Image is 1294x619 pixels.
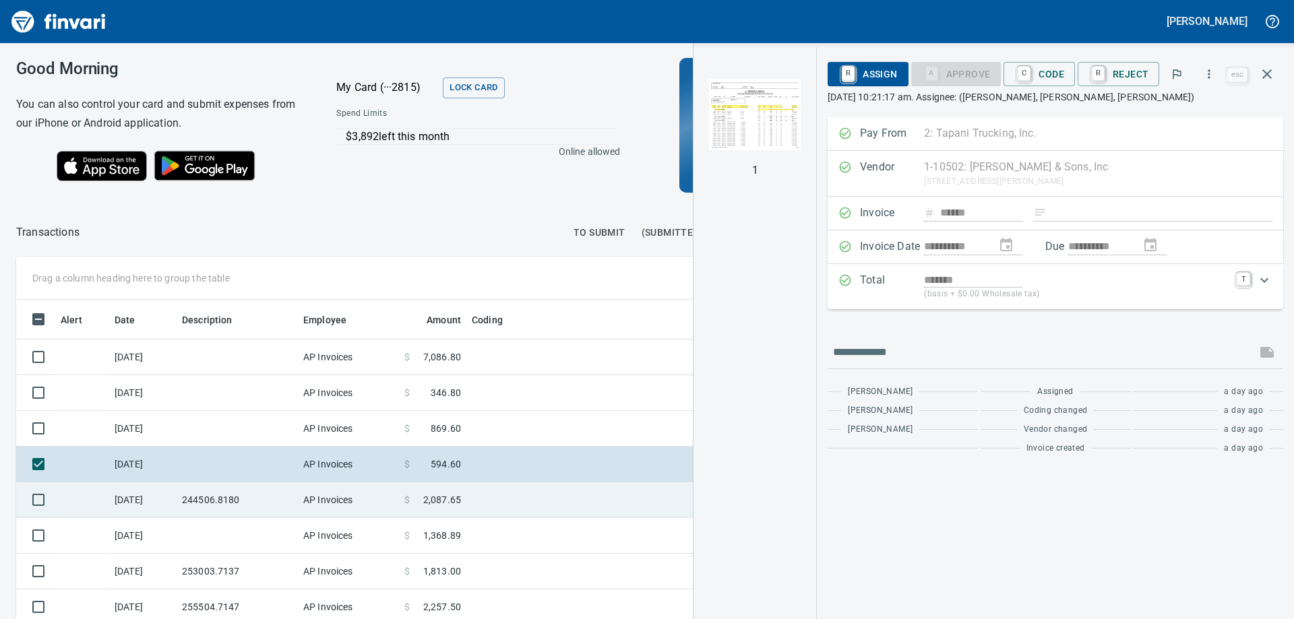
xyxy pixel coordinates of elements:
span: Assign [838,63,897,86]
span: Vendor changed [1024,423,1088,436]
span: Date [115,312,135,328]
span: Lock Card [450,80,497,96]
p: Total [860,272,924,301]
span: Assigned [1037,385,1073,399]
span: Date [115,312,153,328]
td: AP Invoices [298,447,399,482]
span: Alert [61,312,100,328]
h5: [PERSON_NAME] [1167,14,1247,28]
span: $ [404,600,410,614]
p: My Card (···2815) [336,79,437,96]
p: 1 [752,162,758,178]
td: 244506.8180 [177,482,298,518]
span: [PERSON_NAME] [848,404,913,418]
span: $ [404,564,410,578]
span: Code [1014,63,1064,86]
span: Coding [472,312,503,328]
span: Close invoice [1224,58,1283,90]
p: [DATE] 10:21:17 am. Assignee: ([PERSON_NAME], [PERSON_NAME], [PERSON_NAME]) [828,90,1283,104]
a: esc [1227,67,1247,82]
img: Finvari [8,5,109,38]
button: CCode [1004,62,1075,86]
span: $ [404,529,410,542]
span: Alert [61,312,82,328]
span: Invoice created [1026,442,1085,455]
span: Coding [472,312,520,328]
span: 869.60 [431,422,461,435]
span: This records your message into the invoice and notifies anyone mentioned [1251,336,1283,368]
td: [DATE] [109,447,177,482]
td: AP Invoices [298,339,399,375]
span: Amount [427,312,461,328]
span: a day ago [1224,442,1263,455]
td: [DATE] [109,375,177,411]
span: (Submitted) [642,224,703,241]
span: 1,813.00 [423,564,461,578]
img: Get it on Google Play [147,143,263,188]
h3: Good Morning [16,59,303,78]
span: Amount [409,312,461,328]
a: R [842,66,855,81]
button: Flag [1162,59,1192,89]
a: T [1237,272,1250,286]
span: Employee [303,312,346,328]
td: [DATE] [109,518,177,554]
p: (basis + $0.00 Wholesale tax) [924,288,1229,301]
td: [DATE] [109,554,177,589]
button: More [1194,59,1224,89]
span: Employee [303,312,364,328]
a: C [1018,66,1030,81]
td: [DATE] [109,339,177,375]
span: $ [404,493,410,507]
span: $ [404,457,410,471]
td: [DATE] [109,482,177,518]
span: $ [404,350,410,364]
span: a day ago [1224,385,1263,399]
img: Page 1 [709,69,801,160]
td: 253003.7137 [177,554,298,589]
div: Coding Required [911,67,1002,79]
span: Description [182,312,233,328]
span: [PERSON_NAME] [848,385,913,399]
span: Description [182,312,250,328]
h6: You can also control your card and submit expenses from our iPhone or Android application. [16,95,303,133]
td: AP Invoices [298,411,399,447]
span: 594.60 [431,457,461,471]
td: AP Invoices [298,482,399,518]
span: 2,257.50 [423,600,461,614]
button: [PERSON_NAME] [1163,11,1251,32]
button: RAssign [828,62,908,86]
p: Drag a column heading here to group the table [32,271,230,285]
span: Reject [1088,63,1148,86]
td: AP Invoices [298,375,399,411]
span: To Submit [574,224,625,241]
td: [DATE] [109,411,177,447]
p: $3,892 left this month [346,129,619,145]
span: Coding changed [1024,404,1088,418]
span: [PERSON_NAME] [848,423,913,436]
span: 1,368.89 [423,529,461,542]
nav: breadcrumb [16,224,80,240]
span: 2,087.65 [423,493,461,507]
td: AP Invoices [298,518,399,554]
p: Transactions [16,224,80,240]
a: R [1092,66,1105,81]
img: Download on the App Store [57,151,147,181]
td: AP Invoices [298,554,399,589]
button: Lock Card [443,77,504,98]
button: RReject [1078,62,1159,86]
span: $ [404,422,410,435]
span: a day ago [1224,404,1263,418]
p: Online allowed [326,145,620,158]
span: 346.80 [431,386,461,399]
span: $ [404,386,410,399]
div: Expand [828,264,1283,309]
span: 7,086.80 [423,350,461,364]
span: Spend Limits [336,107,502,121]
span: a day ago [1224,423,1263,436]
